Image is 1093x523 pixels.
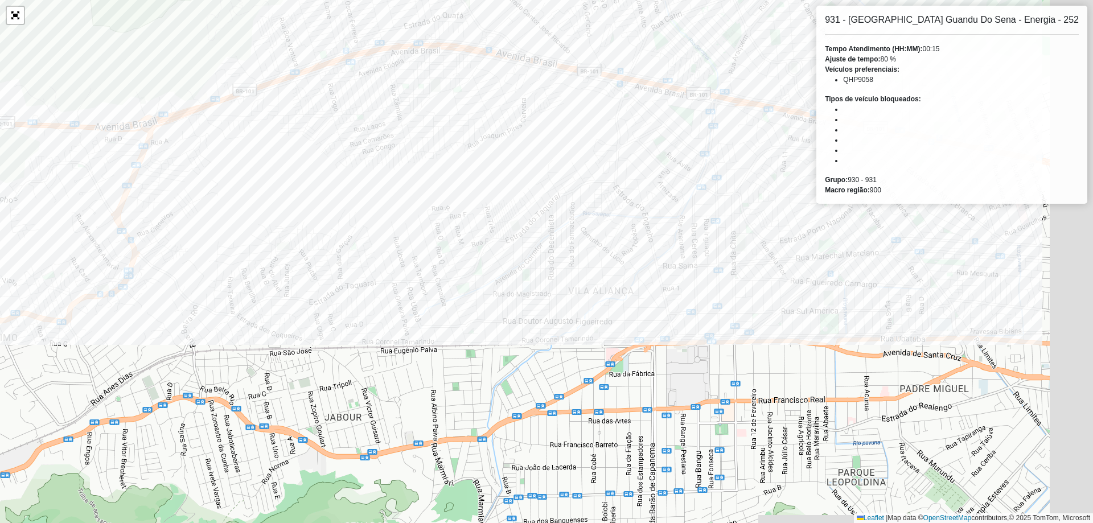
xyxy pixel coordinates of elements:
[825,185,1079,195] div: 900
[923,514,972,522] a: OpenStreetMap
[825,44,1079,54] div: 00:15
[825,55,880,63] strong: Ajuste de tempo:
[825,176,848,184] strong: Grupo:
[825,65,899,73] strong: Veículos preferenciais:
[825,95,921,103] strong: Tipos de veículo bloqueados:
[825,45,922,53] strong: Tempo Atendimento (HH:MM):
[825,186,870,194] strong: Macro região:
[857,514,884,522] a: Leaflet
[854,513,1093,523] div: Map data © contributors,© 2025 TomTom, Microsoft
[825,54,1079,64] div: 80 %
[843,75,1079,85] li: QHP9058
[886,514,887,522] span: |
[825,14,1079,25] h6: 931 - [GEOGRAPHIC_DATA] Guandu Do Sena - Energia - 252
[7,7,24,24] a: Abrir mapa em tela cheia
[825,175,1079,185] div: 930 - 931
